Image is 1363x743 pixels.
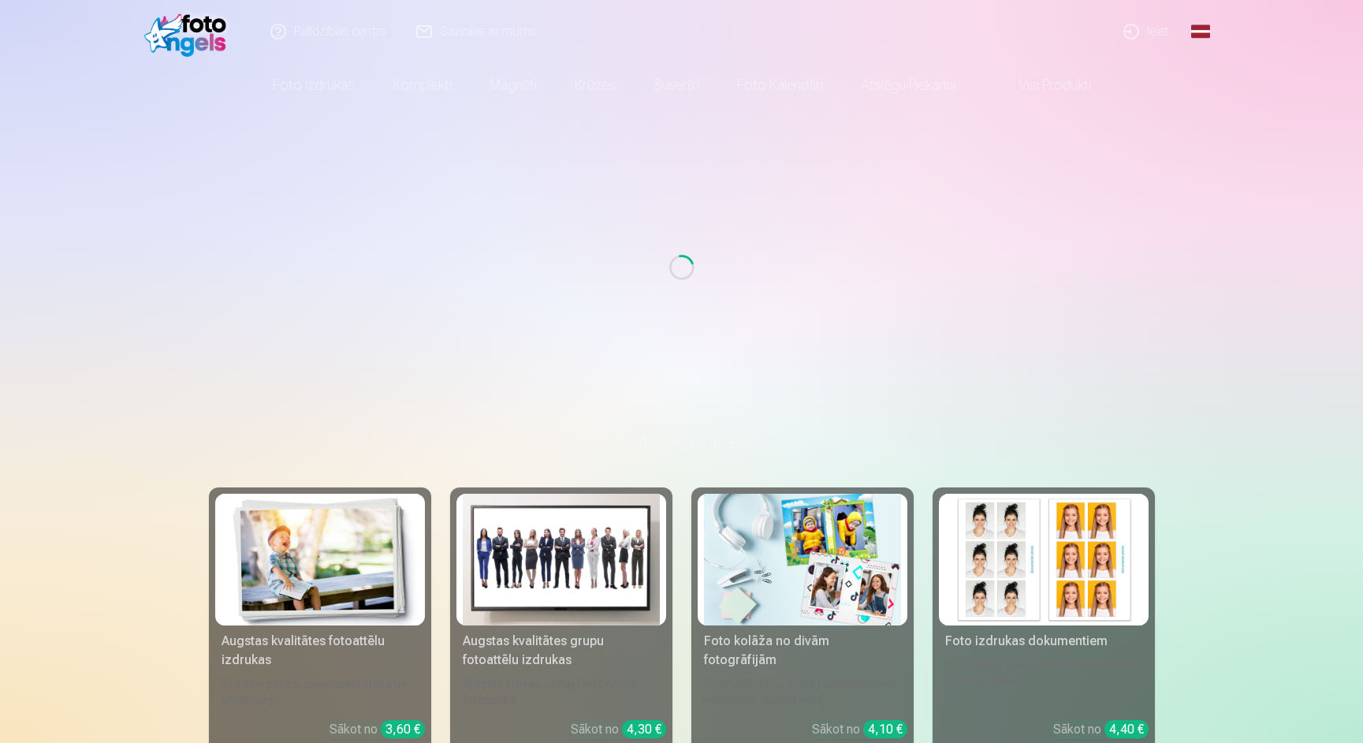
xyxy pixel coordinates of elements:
[463,494,660,625] img: Augstas kvalitātes grupu fotoattēlu izdrukas
[456,676,666,708] div: Spilgtas krāsas uz Fuji Film Crystal fotopapīra
[556,63,635,107] a: Krūzes
[704,494,901,625] img: Foto kolāža no divām fotogrāfijām
[456,632,666,670] div: Augstas kvalitātes grupu fotoattēlu izdrukas
[330,720,425,739] div: Sākot no
[939,657,1149,708] div: Universālas foto izdrukas dokumentiem (6 fotogrāfijas)
[222,494,419,625] img: Augstas kvalitātes fotoattēlu izdrukas
[635,63,718,107] a: Suvenīri
[698,632,907,670] div: Foto kolāža no divām fotogrāfijām
[812,720,907,739] div: Sākot no
[471,63,556,107] a: Magnēti
[863,720,907,738] div: 4,10 €
[718,63,842,107] a: Foto kalendāri
[974,63,1110,107] a: Visi produkti
[842,63,974,107] a: Atslēgu piekariņi
[381,720,425,738] div: 3,60 €
[222,428,1142,456] h3: Foto izdrukas
[945,494,1142,625] img: Foto izdrukas dokumentiem
[622,720,666,738] div: 4,30 €
[254,63,374,107] a: Foto izdrukas
[144,6,235,57] img: /fa1
[698,676,907,708] div: [DEMOGRAPHIC_DATA] neaizmirstami mirkļi vienā skaistā bildē
[215,676,425,708] div: 210 gsm papīrs, piesātināta krāsa un detalizācija
[571,720,666,739] div: Sākot no
[1104,720,1149,738] div: 4,40 €
[939,632,1149,651] div: Foto izdrukas dokumentiem
[1053,720,1149,739] div: Sākot no
[215,632,425,670] div: Augstas kvalitātes fotoattēlu izdrukas
[374,63,471,107] a: Komplekti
